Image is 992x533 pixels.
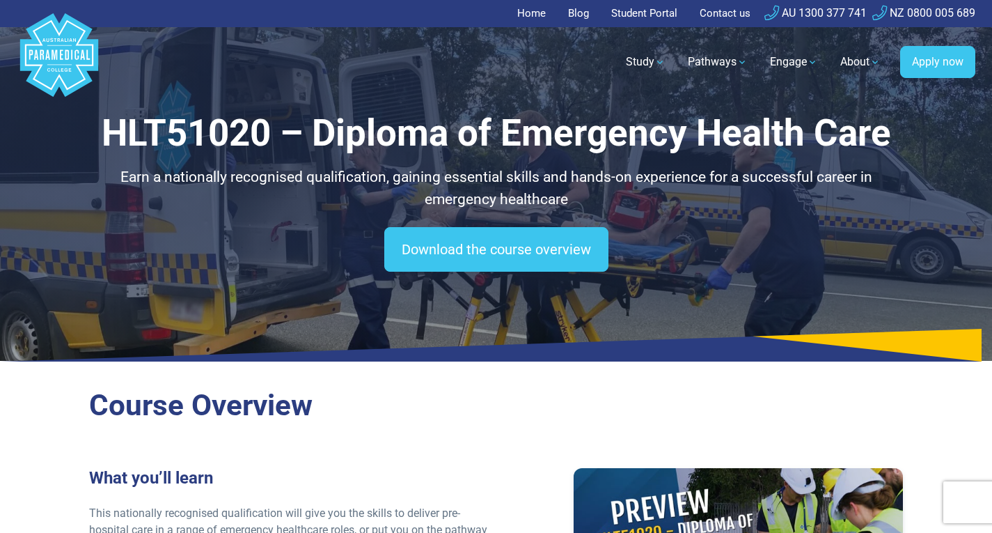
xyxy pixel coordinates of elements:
[89,388,904,424] h2: Course Overview
[617,43,674,82] a: Study
[762,43,826,82] a: Engage
[89,468,488,488] h3: What you’ll learn
[872,6,975,20] a: NZ 0800 005 689
[764,6,867,20] a: AU 1300 377 741
[17,27,101,98] a: Australian Paramedical College
[679,43,756,82] a: Pathways
[89,167,904,210] p: Earn a nationally recognised qualification, gaining essential skills and hands-on experience for ...
[900,46,975,78] a: Apply now
[89,111,904,155] h1: HLT51020 – Diploma of Emergency Health Care
[832,43,889,82] a: About
[384,227,608,272] a: Download the course overview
